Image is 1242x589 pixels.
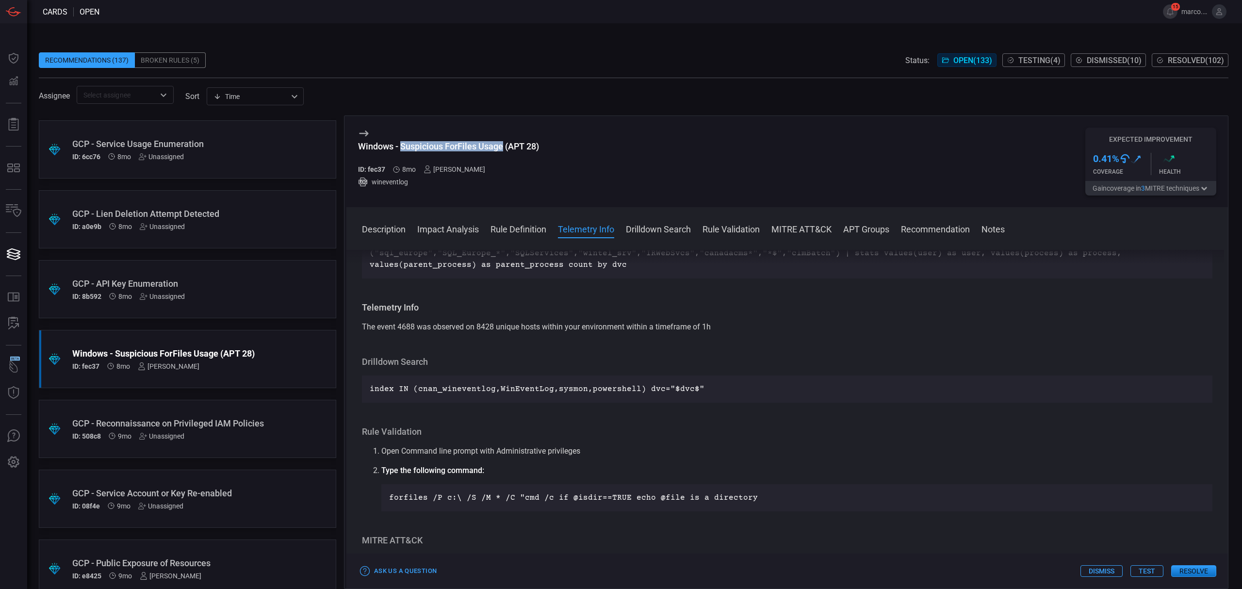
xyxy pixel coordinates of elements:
button: Description [362,223,406,234]
h5: Expected Improvement [1085,135,1216,143]
h5: ID: a0e9b [72,223,101,230]
button: MITRE ATT&CK [771,223,832,234]
span: The event 4688 was observed on 8428 unique hosts within your environment within a timeframe of 1h [362,322,711,331]
button: Recommendation [901,223,970,234]
button: Impact Analysis [417,223,479,234]
div: Unassigned [140,223,185,230]
strong: Type the following command: [381,466,484,475]
button: Open [157,88,170,102]
div: Unassigned [138,502,183,510]
span: Dismissed ( 10 ) [1087,56,1142,65]
label: sort [185,92,199,101]
button: ALERT ANALYSIS [2,312,25,335]
span: Testing ( 4 ) [1018,56,1061,65]
div: [PERSON_NAME] [424,165,485,173]
h3: Telemetry Info [362,302,1212,313]
div: Time [213,92,288,101]
button: Dismissed(10) [1071,53,1146,67]
button: Preferences [2,451,25,474]
div: GCP - Service Usage Enumeration [72,139,266,149]
h5: ID: 08f4e [72,502,100,510]
button: Dismiss [1080,565,1123,577]
button: Inventory [2,199,25,223]
span: Cards [43,7,67,16]
div: wineventlog [358,177,539,187]
button: Rule Catalog [2,286,25,309]
span: Nov 20, 2024 5:49 AM [118,572,132,580]
h3: Drilldown Search [362,356,1212,368]
input: Select assignee [80,89,155,101]
button: Cards [2,243,25,266]
button: Test [1130,565,1163,577]
div: Broken Rules (5) [135,52,206,68]
button: 15 [1163,4,1177,19]
h5: ID: e8425 [72,572,101,580]
button: Resolved(102) [1152,53,1228,67]
button: Gaincoverage in3MITRE techniques [1085,181,1216,196]
div: Unassigned [139,432,184,440]
span: 3 [1141,184,1145,192]
button: Rule Validation [703,223,760,234]
div: Unassigned [140,293,185,300]
div: Windows - Suspicious ForFiles Usage (APT 28) [358,141,539,151]
div: GCP - Service Account or Key Re-enabled [72,488,266,498]
li: Open Command line prompt with Administrative privileges [381,445,1212,457]
span: Nov 28, 2024 2:36 AM [402,165,416,173]
span: Dec 03, 2024 8:24 AM [117,153,131,161]
button: Testing(4) [1002,53,1065,67]
div: GCP - Public Exposure of Resources [72,558,266,568]
span: Nov 20, 2024 5:50 AM [118,432,131,440]
button: MITRE - Detection Posture [2,156,25,180]
span: Dec 03, 2024 7:22 AM [118,223,132,230]
div: GCP - Reconnaissance on Privileged IAM Policies [72,418,266,428]
div: Unassigned [139,153,184,161]
div: [PERSON_NAME] [138,362,199,370]
button: Rule Definition [490,223,546,234]
button: Dashboard [2,47,25,70]
h3: Rule Validation [362,426,1212,438]
span: Nov 28, 2024 2:37 AM [118,293,132,300]
div: [PERSON_NAME] [140,572,201,580]
div: Recommendations (137) [39,52,135,68]
button: Telemetry Info [558,223,614,234]
span: Assignee [39,91,70,100]
span: 15 [1171,3,1180,11]
div: Windows - Suspicious ForFiles Usage (APT 28) [72,348,266,359]
button: Wingman [2,355,25,378]
div: Coverage [1093,168,1151,175]
h3: MITRE ATT&CK [362,535,1212,546]
span: Nov 28, 2024 2:36 AM [116,362,130,370]
button: Resolve [1171,565,1216,577]
h5: ID: fec37 [358,165,385,173]
h3: 0.41 % [1093,153,1119,164]
button: Drilldown Search [626,223,691,234]
button: Open(133) [937,53,997,67]
h5: ID: 6cc76 [72,153,100,161]
button: Reports [2,113,25,136]
span: Status: [905,56,930,65]
button: APT Groups [843,223,889,234]
h5: ID: 8b592 [72,293,101,300]
div: Health [1159,168,1217,175]
span: Resolved ( 102 ) [1168,56,1224,65]
button: Detections [2,70,25,93]
button: Threat Intelligence [2,381,25,405]
h5: ID: fec37 [72,362,99,370]
span: Nov 20, 2024 5:50 AM [117,502,131,510]
span: open [80,7,99,16]
span: marco.[PERSON_NAME] [1181,8,1208,16]
button: Ask Us a Question [358,564,439,579]
h5: ID: 508c8 [72,432,101,440]
button: Notes [981,223,1005,234]
code: forfiles /P c:\ /S /M * /C "cmd /c if @isdir==TRUE echo @file is a directory [389,493,758,502]
div: GCP - API Key Enumeration [72,278,266,289]
div: GCP - Lien Deletion Attempt Detected [72,209,266,219]
span: Open ( 133 ) [953,56,992,65]
button: Ask Us A Question [2,425,25,448]
p: index IN (cnan_wineventlog,WinEventLog,sysmon,powershell) dvc="$dvc$" [370,383,1205,395]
